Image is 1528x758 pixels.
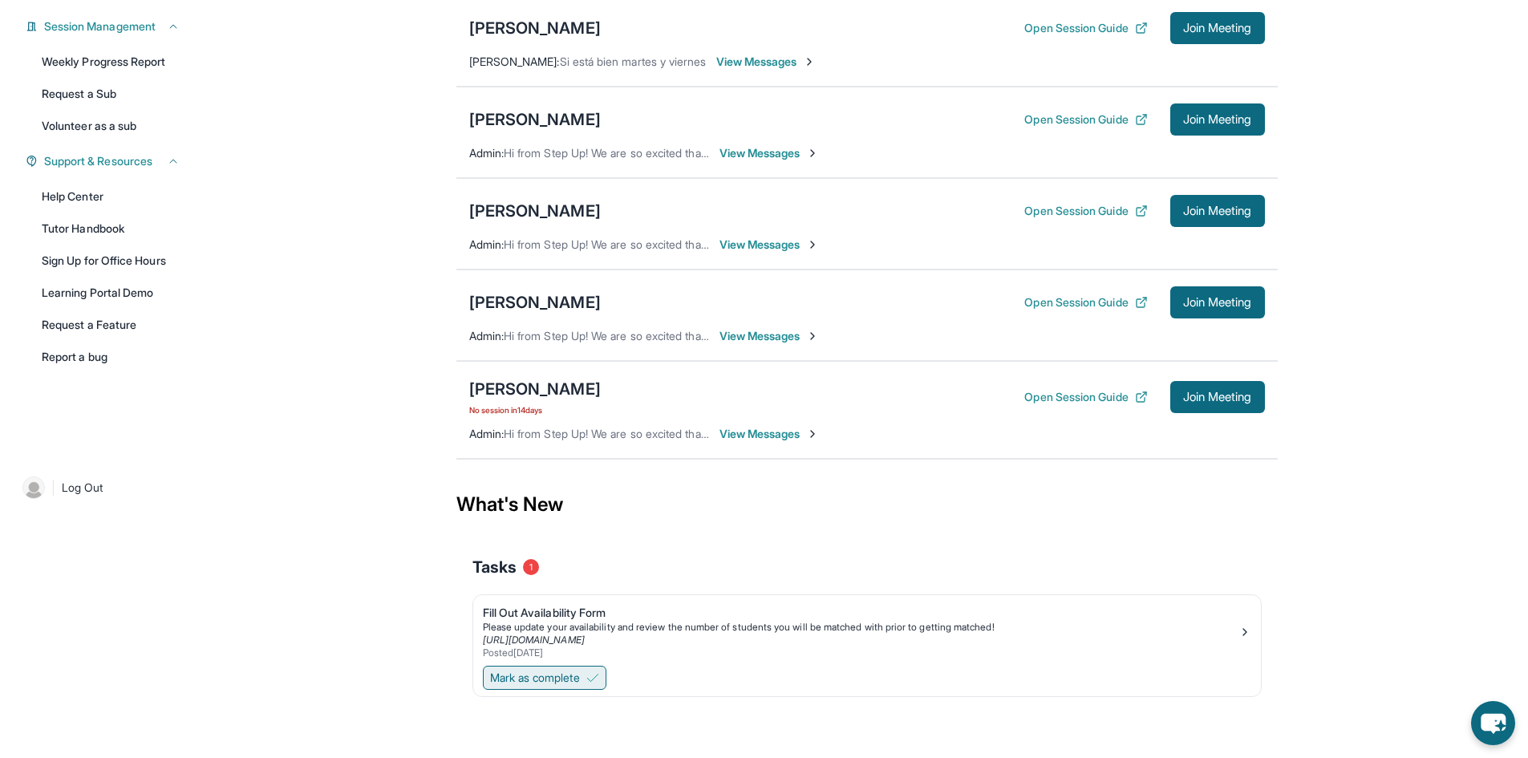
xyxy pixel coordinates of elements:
div: Fill Out Availability Form [483,605,1238,621]
button: Support & Resources [38,153,180,169]
a: Volunteer as a sub [32,111,189,140]
button: Join Meeting [1170,12,1265,44]
span: Session Management [44,18,156,34]
span: Join Meeting [1183,206,1252,216]
span: Admin : [469,427,504,440]
span: Join Meeting [1183,392,1252,402]
span: Join Meeting [1183,23,1252,33]
span: View Messages [719,237,820,253]
button: Open Session Guide [1024,111,1147,128]
span: | [51,478,55,497]
span: Support & Resources [44,153,152,169]
button: Mark as complete [483,666,606,690]
a: Request a Feature [32,310,189,339]
span: Join Meeting [1183,115,1252,124]
span: Admin : [469,146,504,160]
button: Open Session Guide [1024,294,1147,310]
div: [PERSON_NAME] [469,200,601,222]
span: No session in 14 days [469,403,601,416]
span: View Messages [716,54,817,70]
a: Report a bug [32,343,189,371]
img: Mark as complete [586,671,599,684]
span: Admin : [469,237,504,251]
img: Chevron-Right [803,55,816,68]
a: Learning Portal Demo [32,278,189,307]
button: Session Management [38,18,180,34]
img: Chevron-Right [806,330,819,343]
button: chat-button [1471,701,1515,745]
span: View Messages [719,145,820,161]
button: Open Session Guide [1024,203,1147,219]
span: View Messages [719,328,820,344]
a: Sign Up for Office Hours [32,246,189,275]
a: Help Center [32,182,189,211]
span: Tasks [472,556,517,578]
span: 1 [523,559,539,575]
a: Request a Sub [32,79,189,108]
div: [PERSON_NAME] [469,108,601,131]
button: Join Meeting [1170,381,1265,413]
span: [PERSON_NAME] : [469,55,560,68]
span: Join Meeting [1183,298,1252,307]
span: Si está bien martes y viernes [560,55,707,68]
button: Join Meeting [1170,286,1265,318]
div: What's New [456,469,1278,540]
a: Weekly Progress Report [32,47,189,76]
img: Chevron-Right [806,147,819,160]
div: [PERSON_NAME] [469,378,601,400]
img: Chevron-Right [806,238,819,251]
span: View Messages [719,426,820,442]
div: [PERSON_NAME] [469,17,601,39]
span: Mark as complete [490,670,580,686]
a: |Log Out [16,470,189,505]
a: [URL][DOMAIN_NAME] [483,634,585,646]
span: Admin : [469,329,504,343]
a: Tutor Handbook [32,214,189,243]
button: Open Session Guide [1024,20,1147,36]
span: Log Out [62,480,103,496]
button: Open Session Guide [1024,389,1147,405]
img: user-img [22,476,45,499]
div: Posted [DATE] [483,647,1238,659]
div: Please update your availability and review the number of students you will be matched with prior ... [483,621,1238,634]
img: Chevron-Right [806,428,819,440]
a: Fill Out Availability FormPlease update your availability and review the number of students you w... [473,595,1261,663]
button: Join Meeting [1170,103,1265,136]
div: [PERSON_NAME] [469,291,601,314]
button: Join Meeting [1170,195,1265,227]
